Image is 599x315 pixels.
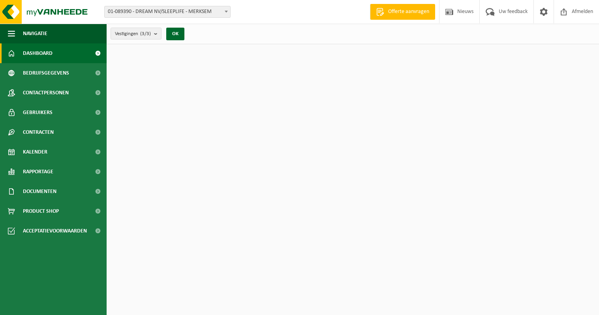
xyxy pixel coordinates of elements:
[370,4,435,20] a: Offerte aanvragen
[23,83,69,103] span: Contactpersonen
[386,8,431,16] span: Offerte aanvragen
[23,182,56,201] span: Documenten
[23,142,47,162] span: Kalender
[115,28,151,40] span: Vestigingen
[140,31,151,36] count: (3/3)
[104,6,231,18] span: 01-089390 - DREAM NV/SLEEPLIFE - MERKSEM
[23,221,87,241] span: Acceptatievoorwaarden
[166,28,184,40] button: OK
[23,103,53,122] span: Gebruikers
[23,122,54,142] span: Contracten
[23,201,59,221] span: Product Shop
[23,63,69,83] span: Bedrijfsgegevens
[23,43,53,63] span: Dashboard
[23,162,53,182] span: Rapportage
[105,6,230,17] span: 01-089390 - DREAM NV/SLEEPLIFE - MERKSEM
[23,24,47,43] span: Navigatie
[111,28,161,39] button: Vestigingen(3/3)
